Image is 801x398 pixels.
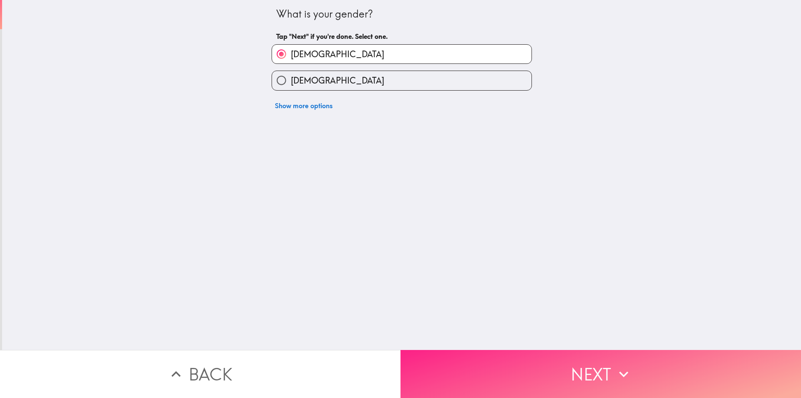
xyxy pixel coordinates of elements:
button: Show more options [272,97,336,114]
button: [DEMOGRAPHIC_DATA] [272,71,531,90]
div: What is your gender? [276,7,527,21]
button: Next [400,350,801,398]
span: [DEMOGRAPHIC_DATA] [291,75,384,86]
span: [DEMOGRAPHIC_DATA] [291,48,384,60]
button: [DEMOGRAPHIC_DATA] [272,45,531,63]
h6: Tap "Next" if you're done. Select one. [276,32,527,41]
